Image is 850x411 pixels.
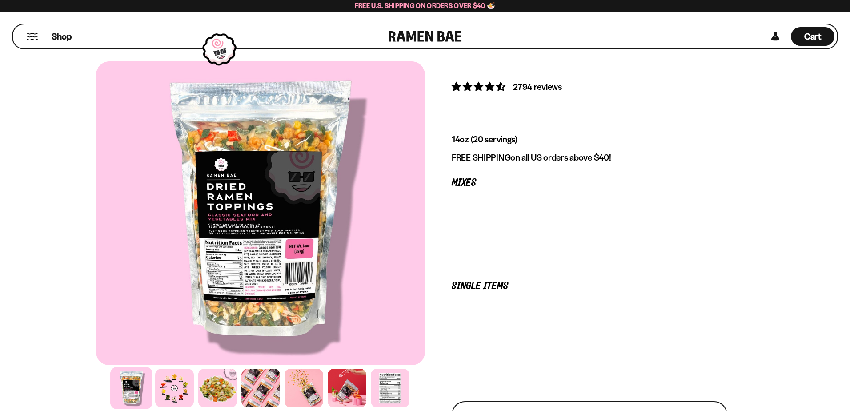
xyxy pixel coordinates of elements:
[452,152,727,163] p: on all US orders above $40!
[452,152,510,163] strong: FREE SHIPPING
[52,27,72,46] a: Shop
[513,81,562,92] span: 2794 reviews
[452,81,507,92] span: 4.68 stars
[452,282,727,290] p: Single Items
[791,24,834,48] div: Cart
[52,31,72,43] span: Shop
[804,31,822,42] span: Cart
[26,33,38,40] button: Mobile Menu Trigger
[355,1,496,10] span: Free U.S. Shipping on Orders over $40 🍜
[452,179,727,187] p: Mixes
